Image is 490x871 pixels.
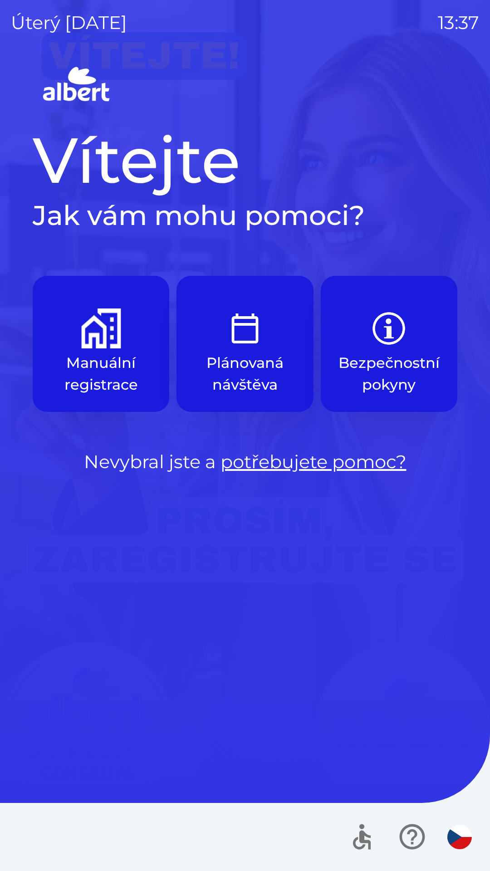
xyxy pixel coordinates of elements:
[33,276,169,412] button: Manuální registrace
[225,308,265,348] img: e9efe3d3-6003-445a-8475-3fd9a2e5368f.png
[33,122,457,199] h1: Vítejte
[33,199,457,232] h2: Jak vám mohu pomoci?
[321,276,457,412] button: Bezpečnostní pokyny
[220,450,407,473] a: potřebujete pomoc?
[438,9,479,36] p: 13:37
[54,352,147,396] p: Manuální registrace
[198,352,291,396] p: Plánovaná návštěva
[81,308,121,348] img: d73f94ca-8ab6-4a86-aa04-b3561b69ae4e.png
[33,448,457,475] p: Nevybral jste a
[11,9,127,36] p: úterý [DATE]
[447,825,472,849] img: cs flag
[176,276,313,412] button: Plánovaná návštěva
[33,64,457,107] img: Logo
[338,352,440,396] p: Bezpečnostní pokyny
[369,308,409,348] img: b85e123a-dd5f-4e82-bd26-90b222bbbbcf.png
